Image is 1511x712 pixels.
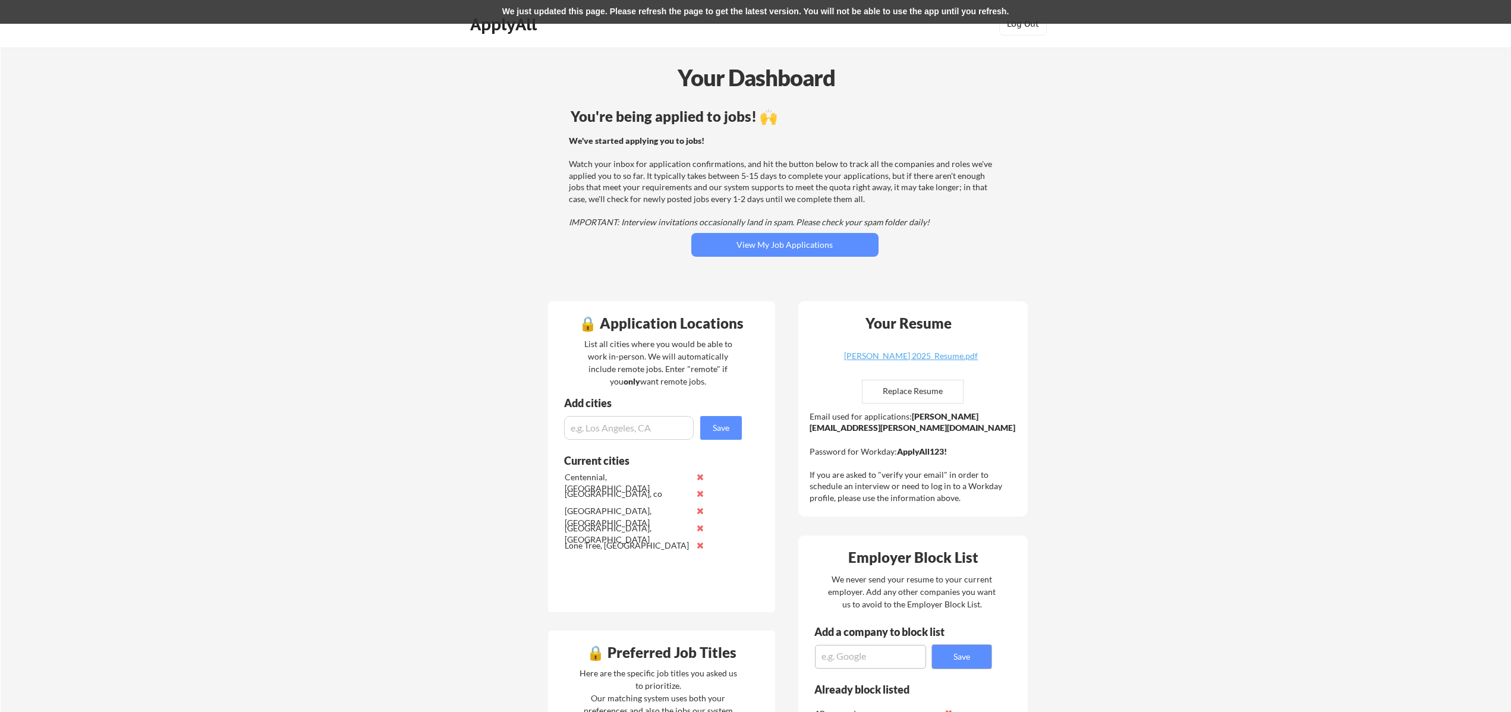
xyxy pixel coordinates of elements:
div: List all cities where you would be able to work in-person. We will automatically include remote j... [577,338,740,387]
div: Add a company to block list [814,626,963,637]
div: Watch your inbox for application confirmations, and hit the button below to track all the compani... [569,135,997,228]
div: Already block listed [814,684,975,695]
div: Centennial, [GEOGRAPHIC_DATA] [565,471,690,494]
div: [GEOGRAPHIC_DATA], co [565,488,690,500]
div: [GEOGRAPHIC_DATA], [GEOGRAPHIC_DATA] [565,522,690,546]
button: Log Out [999,12,1047,36]
strong: only [624,376,640,386]
strong: [PERSON_NAME][EMAIL_ADDRESS][PERSON_NAME][DOMAIN_NAME] [810,411,1015,433]
button: Save [700,416,742,440]
div: [PERSON_NAME] 2025_Resume.pdf [841,352,982,360]
strong: ApplyAll123! [897,446,947,456]
div: Employer Block List [803,550,1024,565]
div: [GEOGRAPHIC_DATA], [GEOGRAPHIC_DATA] [565,505,690,528]
em: IMPORTANT: Interview invitations occasionally land in spam. Please check your spam folder daily! [569,217,930,227]
div: ApplyAll [470,14,540,34]
div: Lone Tree, [GEOGRAPHIC_DATA] [565,540,690,552]
button: View My Job Applications [691,233,879,257]
div: Your Dashboard [1,61,1511,94]
div: Email used for applications: Password for Workday: If you are asked to "verify your email" in ord... [810,411,1019,504]
strong: We've started applying you to jobs! [569,136,704,146]
div: You're being applied to jobs! 🙌 [571,109,999,124]
div: Your Resume [850,316,968,330]
div: Current cities [564,455,729,466]
input: e.g. Los Angeles, CA [564,416,694,440]
a: [PERSON_NAME] 2025_Resume.pdf [841,352,982,370]
button: Save [932,645,991,669]
div: We never send your resume to your current employer. Add any other companies you want us to avoid ... [827,573,997,610]
div: Add cities [564,398,745,408]
div: 🔒 Preferred Job Titles [551,645,772,660]
div: 🔒 Application Locations [551,316,772,330]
